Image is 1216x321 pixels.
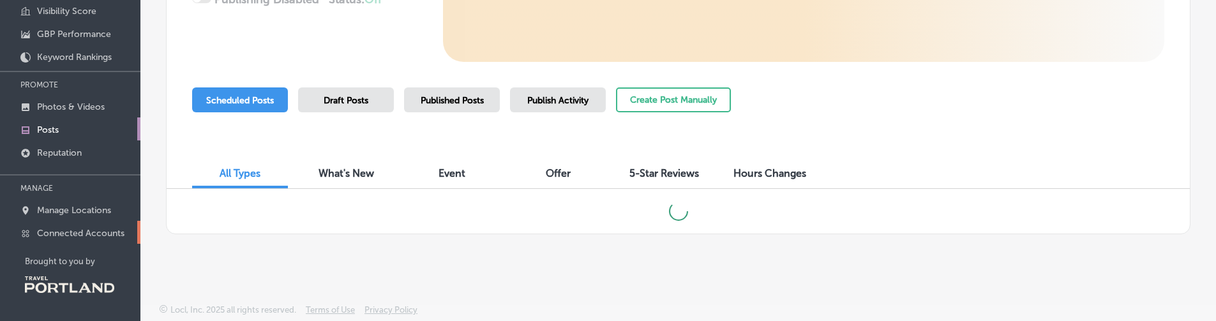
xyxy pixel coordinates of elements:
[37,147,82,158] p: Reputation
[37,29,111,40] p: GBP Performance
[37,205,111,216] p: Manage Locations
[220,167,260,179] span: All Types
[25,276,114,293] img: Travel Portland
[364,305,417,321] a: Privacy Policy
[324,95,368,106] span: Draft Posts
[306,305,355,321] a: Terms of Use
[616,87,731,112] button: Create Post Manually
[206,95,274,106] span: Scheduled Posts
[319,167,374,179] span: What's New
[546,167,571,179] span: Offer
[629,167,699,179] span: 5-Star Reviews
[439,167,465,179] span: Event
[421,95,484,106] span: Published Posts
[37,52,112,63] p: Keyword Rankings
[37,228,124,239] p: Connected Accounts
[527,95,589,106] span: Publish Activity
[37,124,59,135] p: Posts
[37,101,105,112] p: Photos & Videos
[25,257,140,266] p: Brought to you by
[170,305,296,315] p: Locl, Inc. 2025 all rights reserved.
[37,6,96,17] p: Visibility Score
[733,167,806,179] span: Hours Changes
